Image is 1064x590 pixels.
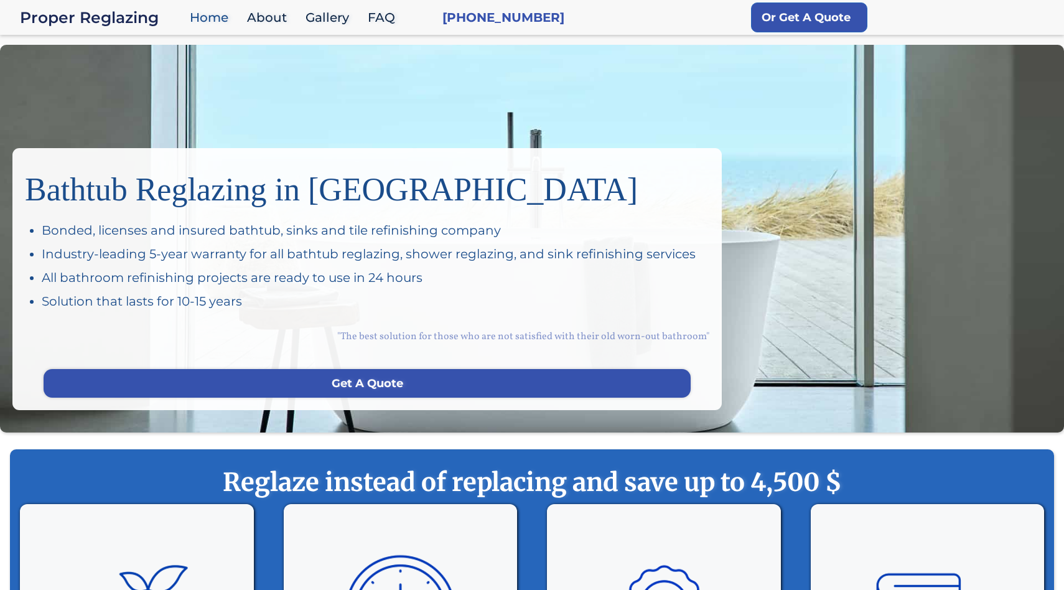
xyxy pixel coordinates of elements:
strong: Reglaze instead of replacing and save up to 4,500 $ [35,467,1029,498]
a: Home [184,4,241,31]
div: Solution that lasts for 10-15 years [42,293,709,310]
a: home [20,9,184,26]
div: All bathroom refinishing projects are ready to use in 24 hours [42,269,709,286]
div: "The best solution for those who are not satisfied with their old worn-out bathroom" [25,316,709,357]
a: Gallery [299,4,362,31]
a: Or Get A Quote [751,2,867,32]
a: Get A Quote [44,369,691,398]
div: Industry-leading 5-year warranty for all bathtub reglazing, shower reglazing, and sink refinishin... [42,245,709,263]
a: About [241,4,299,31]
a: FAQ [362,4,408,31]
h1: Bathtub Reglazing in [GEOGRAPHIC_DATA] [25,161,709,209]
div: Proper Reglazing [20,9,184,26]
a: [PHONE_NUMBER] [442,9,564,26]
div: Bonded, licenses and insured bathtub, sinks and tile refinishing company [42,222,709,239]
